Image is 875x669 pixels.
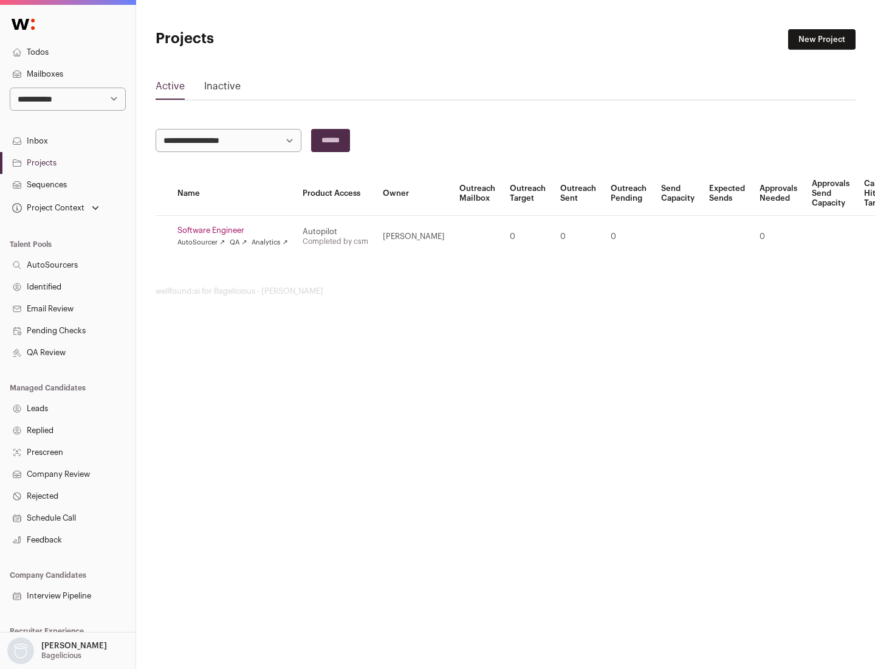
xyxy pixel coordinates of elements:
[452,172,503,216] th: Outreach Mailbox
[156,29,389,49] h1: Projects
[252,238,287,248] a: Analytics ↗
[303,227,368,237] div: Autopilot
[553,172,603,216] th: Outreach Sent
[503,172,553,216] th: Outreach Target
[156,79,185,99] a: Active
[702,172,752,216] th: Expected Sends
[41,651,81,660] p: Bagelicious
[170,172,295,216] th: Name
[177,238,225,248] a: AutoSourcer ↗
[654,172,702,216] th: Send Capacity
[752,216,805,258] td: 0
[503,216,553,258] td: 0
[10,199,101,217] button: Open dropdown
[7,637,34,664] img: nopic.png
[553,216,603,258] td: 0
[204,79,241,99] a: Inactive
[788,29,856,50] a: New Project
[41,641,107,651] p: [PERSON_NAME]
[5,12,41,36] img: Wellfound
[752,172,805,216] th: Approvals Needed
[603,216,654,258] td: 0
[805,172,857,216] th: Approvals Send Capacity
[156,286,856,296] footer: wellfound:ai for Bagelicious - [PERSON_NAME]
[376,216,452,258] td: [PERSON_NAME]
[376,172,452,216] th: Owner
[177,226,288,235] a: Software Engineer
[303,238,368,245] a: Completed by csm
[603,172,654,216] th: Outreach Pending
[5,637,109,664] button: Open dropdown
[295,172,376,216] th: Product Access
[10,203,84,213] div: Project Context
[230,238,247,248] a: QA ↗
